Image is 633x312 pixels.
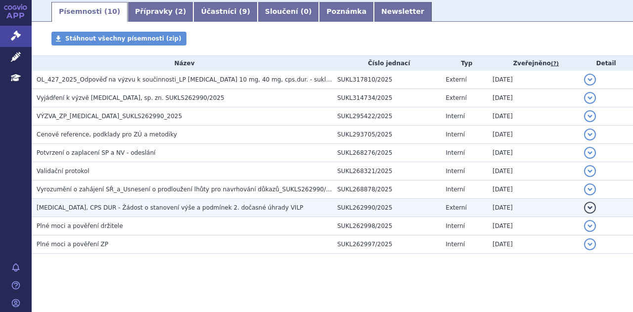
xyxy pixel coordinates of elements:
button: detail [584,238,596,250]
td: SUKL268276/2025 [332,144,441,162]
td: SUKL295422/2025 [332,107,441,126]
td: SUKL262997/2025 [332,235,441,254]
span: Externí [446,204,466,211]
span: Interní [446,168,465,175]
td: [DATE] [488,126,579,144]
td: [DATE] [488,89,579,107]
span: VÝZVA_ZP_LENVIMA_SUKLS262990_2025 [37,113,182,120]
button: detail [584,220,596,232]
td: SUKL268878/2025 [332,180,441,199]
td: [DATE] [488,144,579,162]
td: [DATE] [488,235,579,254]
button: detail [584,92,596,104]
span: Interní [446,149,465,156]
button: detail [584,147,596,159]
td: [DATE] [488,180,579,199]
a: Přípravky (2) [128,2,193,22]
td: [DATE] [488,217,579,235]
button: detail [584,129,596,140]
a: Sloučení (0) [258,2,319,22]
a: Účastníci (9) [193,2,257,22]
a: Poznámka [319,2,374,22]
th: Typ [441,56,488,71]
a: Stáhnout všechny písemnosti (zip) [51,32,186,45]
span: OL_427_2025_Odpověď na výzvu k součinnosti_LP LENVIMA 10 mg, 40 mg, cps.dur. - sukls262990/2025 [37,76,369,83]
span: LENVIMA, CPS DUR - Žádost o stanovení výše a podmínek 2. dočasné úhrady VILP [37,204,303,211]
span: 10 [107,7,117,15]
span: Plné moci a pověření držitele [37,223,123,229]
th: Název [32,56,332,71]
button: detail [584,74,596,86]
button: detail [584,110,596,122]
a: Písemnosti (10) [51,2,128,22]
td: [DATE] [488,162,579,180]
button: detail [584,165,596,177]
td: [DATE] [488,107,579,126]
span: Cenové reference, podklady pro ZÚ a metodiky [37,131,177,138]
a: Newsletter [374,2,432,22]
span: Vyrozumění o zahájení SŘ_a_Usnesení o prodloužení lhůty pro navrhování důkazů_SUKLS262990/2025 [37,186,341,193]
td: [DATE] [488,199,579,217]
th: Zveřejněno [488,56,579,71]
button: detail [584,202,596,214]
td: SUKL293705/2025 [332,126,441,144]
td: [DATE] [488,71,579,89]
span: Externí [446,76,466,83]
span: Potvrzení o zaplacení SP a NV - odeslání [37,149,155,156]
th: Číslo jednací [332,56,441,71]
span: 0 [304,7,309,15]
span: Stáhnout všechny písemnosti (zip) [65,35,181,42]
span: 2 [178,7,183,15]
td: SUKL262998/2025 [332,217,441,235]
td: SUKL268321/2025 [332,162,441,180]
td: SUKL317810/2025 [332,71,441,89]
td: SUKL314734/2025 [332,89,441,107]
abbr: (?) [551,60,559,67]
span: Plné moci a pověření ZP [37,241,108,248]
span: Validační protokol [37,168,90,175]
span: Interní [446,186,465,193]
span: 9 [242,7,247,15]
th: Detail [579,56,633,71]
span: Vyjádření k výzvě LENVIMA, sp. zn. SUKLS262990/2025 [37,94,225,101]
span: Interní [446,223,465,229]
button: detail [584,183,596,195]
span: Externí [446,94,466,101]
span: Interní [446,241,465,248]
span: Interní [446,113,465,120]
td: SUKL262990/2025 [332,199,441,217]
span: Interní [446,131,465,138]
